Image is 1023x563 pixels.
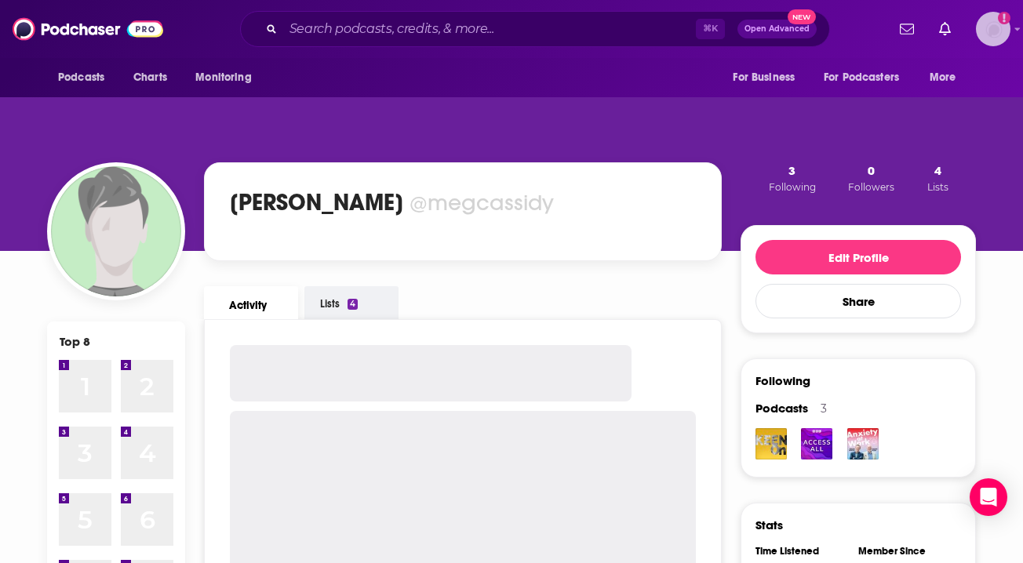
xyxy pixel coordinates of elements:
div: Following [755,373,810,388]
h1: [PERSON_NAME] [230,188,403,216]
svg: Add a profile image [998,12,1010,24]
div: Member Since [858,545,951,558]
button: open menu [722,63,814,93]
span: Following [769,181,816,193]
span: Lists [927,181,948,193]
span: Podcasts [755,401,808,416]
button: 3Following [764,162,821,194]
div: 4 [348,299,358,310]
a: Activity [204,286,298,319]
span: For Business [733,67,795,89]
button: Edit Profile [755,240,961,274]
button: Show profile menu [976,12,1010,46]
span: For Podcasters [824,67,899,89]
div: Top 8 [60,334,90,349]
button: Share [755,284,961,318]
input: Search podcasts, credits, & more... [283,16,696,42]
img: Keen On America [755,428,787,459]
img: Access All: Disability News and Mental Health [801,428,832,459]
span: 0 [868,163,875,178]
span: ⌘ K [696,19,725,39]
span: Logged in as megcassidy [976,12,1010,46]
span: 4 [934,163,941,178]
span: Charts [133,67,167,89]
button: open menu [47,63,125,93]
img: Podchaser - Follow, Share and Rate Podcasts [13,14,163,44]
button: 4Lists [923,162,953,194]
div: @megcassidy [410,189,554,216]
div: Search podcasts, credits, & more... [240,11,830,47]
button: open menu [919,63,976,93]
span: New [788,9,816,24]
span: Monitoring [195,67,251,89]
div: 3 [821,401,827,416]
img: Meg Cassidy [51,166,181,296]
span: Podcasts [58,67,104,89]
button: open menu [814,63,922,93]
button: Open AdvancedNew [737,20,817,38]
a: Charts [123,63,177,93]
h3: Stats [755,518,783,532]
div: Open Intercom Messenger [970,478,1007,516]
img: User Profile [976,12,1010,46]
a: Show notifications dropdown [933,16,957,42]
div: Time Listened [755,545,848,558]
span: Followers [848,181,894,193]
button: open menu [184,63,271,93]
span: Open Advanced [744,25,810,33]
img: Anxiety At Work? Reduce Stress, Uncertainty & Boost Mental Health [847,428,879,459]
span: 3 [788,163,795,178]
span: More [930,67,956,89]
a: Lists4 [304,286,399,319]
a: Show notifications dropdown [894,16,920,42]
button: 0Followers [843,162,899,194]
